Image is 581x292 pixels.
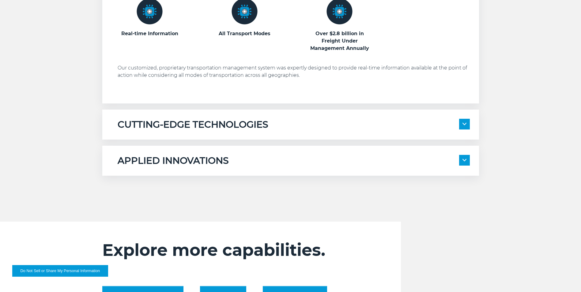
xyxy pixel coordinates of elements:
[118,119,268,130] h5: CUTTING-EDGE TECHNOLOGIES
[307,30,372,52] h3: Over $2.8 billion in Freight Under Management Annually
[118,155,229,167] h5: APPLIED INNOVATIONS
[462,123,466,125] img: arrow
[462,159,466,161] img: arrow
[118,30,182,37] h3: Real-time Information
[12,265,108,277] button: Do Not Sell or Share My Personal Information
[118,64,470,79] p: Our customized, proprietary transportation management system was expertly designed to provide rea...
[213,30,277,37] h3: All Transport Modes
[102,240,364,260] h2: Explore more capabilities.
